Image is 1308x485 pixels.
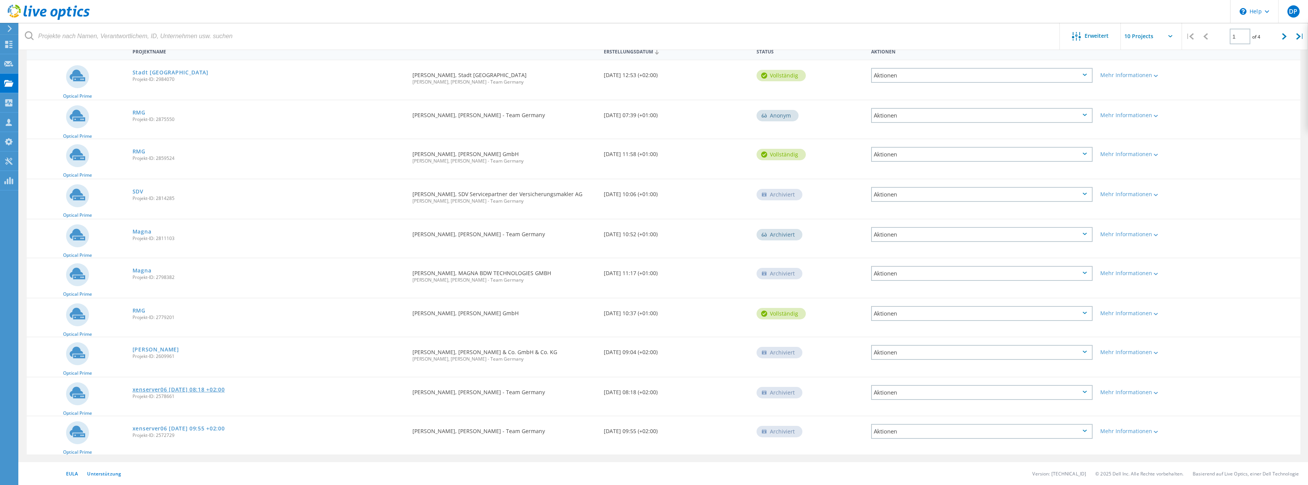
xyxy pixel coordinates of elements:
[1289,8,1297,15] span: DP
[133,196,405,201] span: Projekt-ID: 2814285
[757,347,802,358] div: Archiviert
[600,377,753,403] div: [DATE] 08:18 (+02:00)
[133,347,179,352] a: [PERSON_NAME]
[1100,271,1195,276] div: Mehr Informationen
[63,253,92,258] span: Optical Prime
[600,179,753,205] div: [DATE] 10:06 (+01:00)
[63,94,92,98] span: Optical Prime
[600,258,753,284] div: [DATE] 11:17 (+01:00)
[412,278,596,282] span: [PERSON_NAME], [PERSON_NAME] - Team Germany
[1182,23,1198,50] div: |
[1100,390,1195,395] div: Mehr Informationen
[63,134,92,139] span: Optical Prime
[409,139,600,171] div: [PERSON_NAME], [PERSON_NAME] GmbH
[412,199,596,203] span: [PERSON_NAME], [PERSON_NAME] - Team Germany
[1100,429,1195,434] div: Mehr Informationen
[757,110,799,121] div: Anonym
[1032,470,1086,477] li: Version: [TECHNICAL_ID]
[412,159,596,163] span: [PERSON_NAME], [PERSON_NAME] - Team Germany
[600,416,753,441] div: [DATE] 09:55 (+02:00)
[1252,34,1260,40] span: of 4
[1240,8,1247,15] svg: \n
[133,70,209,75] a: Stadt [GEOGRAPHIC_DATA]
[871,147,1093,162] div: Aktionen
[757,268,802,279] div: Archiviert
[1100,113,1195,118] div: Mehr Informationen
[412,80,596,84] span: [PERSON_NAME], [PERSON_NAME] - Team Germany
[600,60,753,85] div: [DATE] 12:53 (+02:00)
[133,189,144,194] a: SDV
[871,227,1093,242] div: Aktionen
[871,424,1093,439] div: Aktionen
[871,306,1093,321] div: Aktionen
[409,298,600,324] div: [PERSON_NAME], [PERSON_NAME] GmbH
[871,345,1093,360] div: Aktionen
[133,315,405,320] span: Projekt-ID: 2779201
[757,308,806,319] div: vollständig
[757,189,802,200] div: Archiviert
[1100,311,1195,316] div: Mehr Informationen
[63,411,92,416] span: Optical Prime
[133,110,146,115] a: RMG
[409,100,600,126] div: [PERSON_NAME], [PERSON_NAME] - Team Germany
[1100,73,1195,78] div: Mehr Informationen
[66,470,78,477] a: EULA
[1100,350,1195,355] div: Mehr Informationen
[757,149,806,160] div: vollständig
[87,470,121,477] a: Unterstützung
[409,60,600,92] div: [PERSON_NAME], Stadt [GEOGRAPHIC_DATA]
[133,433,405,438] span: Projekt-ID: 2572729
[1193,470,1299,477] li: Basierend auf Live Optics, einer Dell Technologie
[63,371,92,375] span: Optical Prime
[8,16,90,21] a: Live Optics Dashboard
[600,219,753,245] div: [DATE] 10:52 (+01:00)
[757,229,802,240] div: Archiviert
[63,450,92,454] span: Optical Prime
[1095,470,1184,477] li: © 2025 Dell Inc. Alle Rechte vorbehalten.
[409,337,600,369] div: [PERSON_NAME], [PERSON_NAME] & Co. GmbH & Co. KG
[871,187,1093,202] div: Aktionen
[757,70,806,81] div: vollständig
[133,229,152,234] a: Magna
[19,23,1060,50] input: Projekte nach Namen, Verantwortlichem, ID, Unternehmen usw. suchen
[133,117,405,122] span: Projekt-ID: 2875550
[600,298,753,324] div: [DATE] 10:37 (+01:00)
[133,77,405,82] span: Projekt-ID: 2984070
[1100,232,1195,237] div: Mehr Informationen
[63,173,92,177] span: Optical Prime
[600,337,753,363] div: [DATE] 09:04 (+02:00)
[133,275,405,280] span: Projekt-ID: 2798382
[133,268,152,273] a: Magna
[133,308,146,313] a: RMG
[1292,23,1308,50] div: |
[409,179,600,211] div: [PERSON_NAME], SDV Servicepartner der Versicherungsmakler AG
[871,266,1093,281] div: Aktionen
[1085,33,1109,39] span: Erweitert
[1100,192,1195,197] div: Mehr Informationen
[63,292,92,296] span: Optical Prime
[409,377,600,403] div: [PERSON_NAME], [PERSON_NAME] - Team Germany
[871,108,1093,123] div: Aktionen
[871,385,1093,400] div: Aktionen
[871,68,1093,83] div: Aktionen
[133,387,225,392] a: xenserver06 [DATE] 08:18 +02:00
[757,426,802,437] div: Archiviert
[133,426,225,431] a: xenserver06 [DATE] 09:55 +02:00
[409,258,600,290] div: [PERSON_NAME], MAGNA BDW TECHNOLOGIES GMBH
[757,387,802,398] div: Archiviert
[409,219,600,245] div: [PERSON_NAME], [PERSON_NAME] - Team Germany
[409,416,600,441] div: [PERSON_NAME], [PERSON_NAME] - Team Germany
[133,156,405,161] span: Projekt-ID: 2859524
[133,354,405,359] span: Projekt-ID: 2609961
[63,332,92,337] span: Optical Prime
[133,236,405,241] span: Projekt-ID: 2811103
[412,357,596,361] span: [PERSON_NAME], [PERSON_NAME] - Team Germany
[1100,151,1195,157] div: Mehr Informationen
[133,149,146,154] a: RMG
[63,213,92,218] span: Optical Prime
[600,100,753,126] div: [DATE] 07:39 (+01:00)
[133,394,405,399] span: Projekt-ID: 2578661
[600,139,753,164] div: [DATE] 11:58 (+01:00)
